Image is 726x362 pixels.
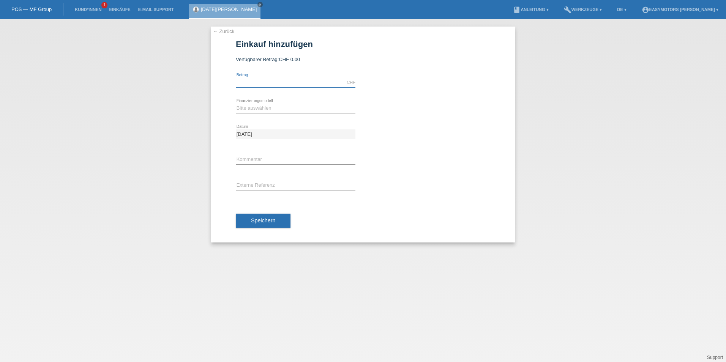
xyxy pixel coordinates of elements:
[258,3,262,6] i: close
[707,355,723,360] a: Support
[213,28,234,34] a: ← Zurück
[638,7,722,12] a: account_circleEasymotors [PERSON_NAME] ▾
[251,217,275,223] span: Speichern
[513,6,521,14] i: book
[564,6,571,14] i: build
[134,7,178,12] a: E-Mail Support
[642,6,649,14] i: account_circle
[560,7,606,12] a: buildWerkzeuge ▾
[257,2,263,7] a: close
[279,57,300,62] span: CHF 0.00
[105,7,134,12] a: Einkäufe
[236,57,490,62] div: Verfügbarer Betrag:
[509,7,552,12] a: bookAnleitung ▾
[236,39,490,49] h1: Einkauf hinzufügen
[347,80,355,85] div: CHF
[101,2,107,8] span: 1
[613,7,630,12] a: DE ▾
[11,6,52,12] a: POS — MF Group
[71,7,105,12] a: Kund*innen
[201,6,257,12] a: [DATE][PERSON_NAME]
[236,214,290,228] button: Speichern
